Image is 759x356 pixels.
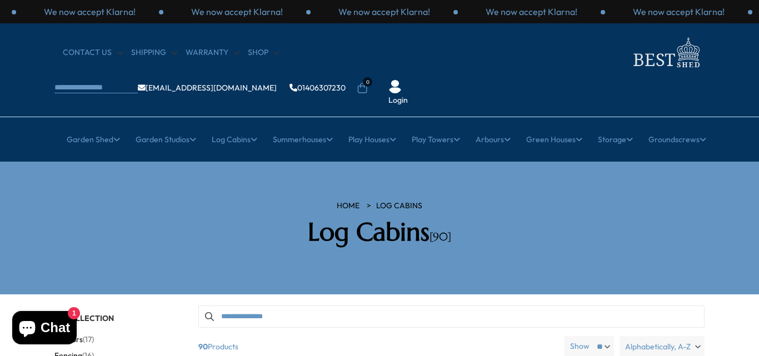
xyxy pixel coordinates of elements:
a: Groundscrews [648,126,706,153]
a: Log Cabins [376,200,422,212]
a: Garden Studios [136,126,196,153]
a: Play Towers [412,126,460,153]
a: Login [388,95,408,106]
a: Green Houses [526,126,582,153]
p: We now accept Klarna! [191,6,283,18]
div: 1 / 3 [605,6,752,18]
label: Show [570,341,590,352]
a: Log Cabins [212,126,257,153]
div: 3 / 3 [16,6,163,18]
a: HOME [337,200,359,212]
a: 01406307230 [289,84,346,92]
div: 1 / 3 [163,6,311,18]
img: logo [627,34,705,71]
div: 2 / 3 [311,6,458,18]
p: We now accept Klarna! [44,6,136,18]
a: Shipping [131,47,177,58]
inbox-online-store-chat: Shopify online store chat [9,311,80,347]
img: User Icon [388,80,402,93]
a: Shop [248,47,279,58]
a: Summerhouses [273,126,333,153]
p: We now accept Klarna! [633,6,725,18]
a: Play Houses [348,126,396,153]
p: We now accept Klarna! [338,6,430,18]
a: Storage [598,126,633,153]
a: Arbours [476,126,511,153]
h2: Log Cabins [221,217,538,247]
a: Garden Shed [67,126,120,153]
span: Collection [64,313,114,323]
p: We now accept Klarna! [486,6,577,18]
span: [90] [430,230,451,244]
a: CONTACT US [63,47,123,58]
input: Search products [198,305,705,328]
span: 0 [363,77,372,87]
span: (17) [83,335,94,344]
a: 0 [357,83,368,94]
a: Warranty [186,47,239,58]
a: [EMAIL_ADDRESS][DOMAIN_NAME] [138,84,277,92]
div: 3 / 3 [458,6,605,18]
